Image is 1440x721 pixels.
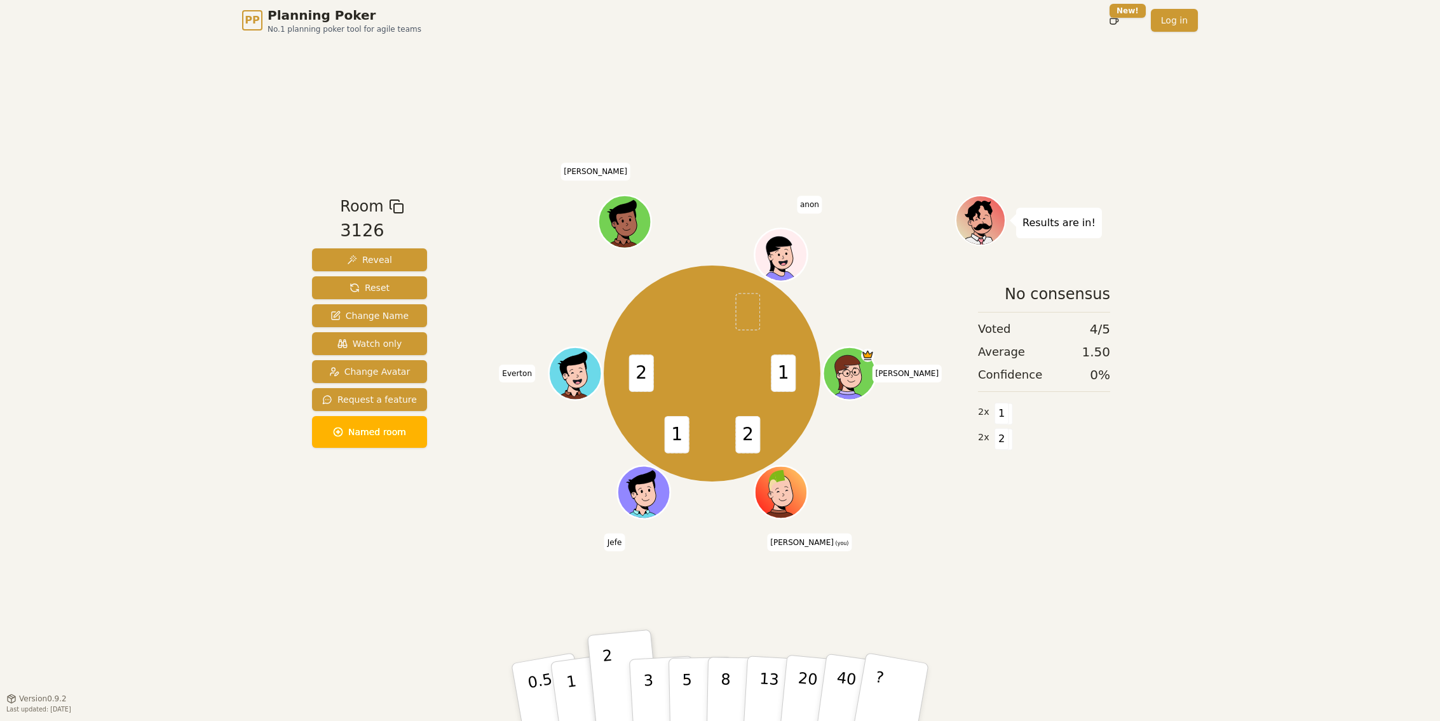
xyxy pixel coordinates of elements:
span: Reveal [347,253,392,266]
span: PP [245,13,259,28]
p: 2 [602,647,618,716]
span: Click to change your name [499,365,535,382]
button: Reveal [312,248,427,271]
span: Average [978,343,1025,361]
span: 2 [735,416,760,454]
span: Voted [978,320,1011,338]
div: New! [1110,4,1146,18]
span: (you) [834,540,849,546]
span: Named room [333,426,406,438]
span: 0 % [1090,366,1110,384]
button: Request a feature [312,388,427,411]
span: Version 0.9.2 [19,694,67,704]
span: 1 [995,403,1009,424]
button: Reset [312,276,427,299]
span: Click to change your name [560,163,630,180]
span: Watch only [337,337,402,350]
span: 1 [664,416,689,454]
span: Last updated: [DATE] [6,706,71,713]
span: Change Avatar [329,365,411,378]
button: Watch only [312,332,427,355]
span: Reset [350,281,390,294]
span: Click to change your name [767,533,852,551]
a: PPPlanning PokerNo.1 planning poker tool for agile teams [242,6,421,34]
span: 4 / 5 [1090,320,1110,338]
p: Results are in! [1022,214,1096,232]
span: Planning Poker [268,6,421,24]
button: Change Avatar [312,360,427,383]
a: Log in [1151,9,1198,32]
span: Room [340,195,383,218]
span: 2 [628,355,653,393]
span: Confidence [978,366,1042,384]
button: New! [1103,9,1125,32]
span: Click to change your name [797,196,822,213]
span: No.1 planning poker tool for agile teams [268,24,421,34]
button: Version0.9.2 [6,694,67,704]
button: Named room [312,416,427,448]
span: 1 [771,355,796,393]
div: 3126 [340,218,404,244]
span: Click to change your name [872,365,942,382]
span: No consensus [1005,284,1110,304]
span: Click to change your name [604,533,625,551]
span: 2 [995,428,1009,450]
span: 2 x [978,431,989,445]
button: Change Name [312,304,427,327]
span: Change Name [330,309,409,322]
span: Request a feature [322,393,417,406]
button: Click to change your avatar [756,468,805,517]
span: 2 x [978,405,989,419]
span: 1.50 [1082,343,1110,361]
span: Julie is the host [861,349,874,362]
